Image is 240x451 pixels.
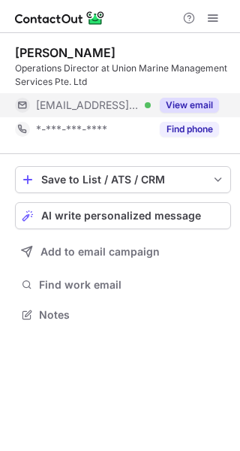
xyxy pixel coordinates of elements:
button: Find work email [15,274,231,295]
button: AI write personalized message [15,202,231,229]
span: Add to email campaign [40,246,160,258]
div: [PERSON_NAME] [15,45,115,60]
div: Save to List / ATS / CRM [41,174,205,186]
img: ContactOut v5.3.10 [15,9,105,27]
span: Find work email [39,278,225,292]
button: Add to email campaign [15,238,231,265]
button: Notes [15,304,231,325]
div: Operations Director at Union Marine Management Services Pte. Ltd [15,62,231,89]
button: Reveal Button [160,98,219,113]
span: Notes [39,308,225,322]
span: AI write personalized message [41,210,201,222]
button: save-profile-one-click [15,166,231,193]
span: [EMAIL_ADDRESS][DOMAIN_NAME] [36,98,139,112]
button: Reveal Button [160,122,219,137]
